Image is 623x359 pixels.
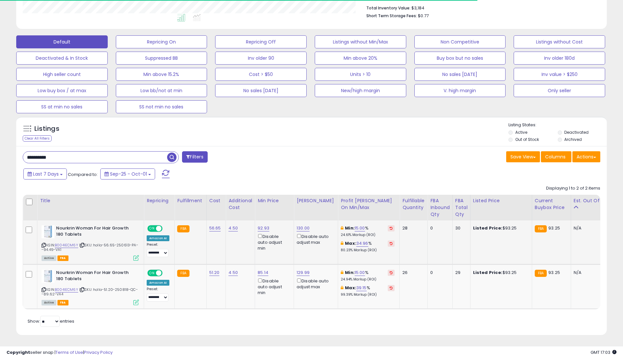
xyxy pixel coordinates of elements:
a: 4.50 [228,225,238,231]
button: Cost > $50 [215,68,307,81]
span: Show: entries [28,318,74,324]
button: Deactivated & In Stock [16,52,108,65]
div: % [341,225,395,237]
a: 56.65 [209,225,221,231]
b: Nourkrin Woman For Hair Growth 180 Tablets [56,270,135,283]
b: Listed Price: [473,225,503,231]
button: Suppressed BB [116,52,207,65]
button: Columns [541,151,571,162]
span: 2025-10-9 17:03 GMT [591,349,617,355]
button: Buy box but no sales [414,52,506,65]
div: ASIN: [42,270,139,304]
label: Deactivated [564,130,589,135]
span: Columns [545,154,566,160]
small: FBA [535,225,547,232]
span: Compared to: [68,171,98,178]
span: All listings currently available for purchase on Amazon [42,300,56,305]
div: Cost [209,197,223,204]
a: 34.96 [356,240,368,247]
div: Min Price [258,197,291,204]
span: | SKU: holla-51.20-250818-QC--89.62-VA4 [42,287,138,297]
img: 41VHHU6i+PL._SL40_.jpg [42,225,55,238]
span: $0.77 [418,13,429,19]
button: Min above 15.2% [116,68,207,81]
b: Nourkrin Woman For Hair Growth 180 Tablets [56,225,135,239]
div: FBA inbound Qty [430,197,450,218]
button: Listings without Cost [514,35,605,48]
p: Listing States: [508,122,606,128]
button: Inv older 180d [514,52,605,65]
a: 129.99 [297,269,310,276]
div: % [341,241,395,253]
div: FBA Total Qty [455,197,468,218]
button: SS at min no sales [16,100,108,113]
div: 26 [402,270,422,276]
b: Short Term Storage Fees: [366,13,417,19]
button: Default [16,35,108,48]
b: Min: [345,269,355,276]
div: $93.25 [473,225,527,231]
div: 0 [430,270,447,276]
span: OFF [162,226,172,231]
span: FBA [57,300,68,305]
div: Fulfillment [177,197,203,204]
span: Sep-25 - Oct-01 [110,171,147,177]
div: 30 [455,225,465,231]
a: B004IECM6Y [55,287,78,292]
label: Active [515,130,527,135]
button: No sales [DATE] [414,68,506,81]
a: Terms of Use [55,349,83,355]
span: 93.25 [548,269,560,276]
small: FBA [177,225,189,232]
a: 4.50 [228,269,238,276]
span: All listings currently available for purchase on Amazon [42,255,56,261]
a: 51.20 [209,269,220,276]
p: 24.61% Markup (ROI) [341,233,395,237]
p: 80.23% Markup (ROI) [341,248,395,253]
button: Inv value > $250 [514,68,605,81]
div: Disable auto adjust max [297,233,333,245]
button: Non Competitive [414,35,506,48]
a: 130.00 [297,225,310,231]
img: 41VHHU6i+PL._SL40_.jpg [42,270,55,283]
div: Disable auto adjust min [258,233,289,251]
a: 15.00 [355,225,365,231]
div: Disable auto adjust max [297,277,333,290]
strong: Copyright [6,349,30,355]
button: Low bb/not at min [116,84,207,97]
a: 85.14 [258,269,268,276]
div: Preset: [147,242,169,257]
button: New/high margin [315,84,406,97]
button: Only seller [514,84,605,97]
button: Min above 20% [315,52,406,65]
div: Title [40,197,141,204]
div: Fulfillable Quantity [402,197,425,211]
div: Current Buybox Price [535,197,568,211]
button: V. high margin [414,84,506,97]
small: FBA [535,270,547,277]
div: Additional Cost [228,197,252,211]
div: Displaying 1 to 2 of 2 items [546,185,600,192]
div: Clear All Filters [23,135,52,142]
b: Listed Price: [473,269,503,276]
div: Repricing [147,197,172,204]
button: Repricing On [116,35,207,48]
a: 92.93 [258,225,269,231]
div: % [341,285,395,297]
div: Amazon AI [147,280,169,286]
div: % [341,270,395,282]
div: seller snap | | [6,350,113,356]
label: Out of Stock [515,137,539,142]
button: Low buy box / at max [16,84,108,97]
span: ON [148,226,156,231]
a: B004IECM6Y [55,242,78,248]
div: Amazon AI [147,235,169,241]
h5: Listings [34,124,59,133]
small: FBA [177,270,189,277]
div: Profit [PERSON_NAME] on Min/Max [341,197,397,211]
button: No sales [DATE] [215,84,307,97]
div: Listed Price [473,197,529,204]
button: Listings without Min/Max [315,35,406,48]
th: The percentage added to the cost of goods (COGS) that forms the calculator for Min & Max prices. [338,195,400,220]
button: High seller count [16,68,108,81]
